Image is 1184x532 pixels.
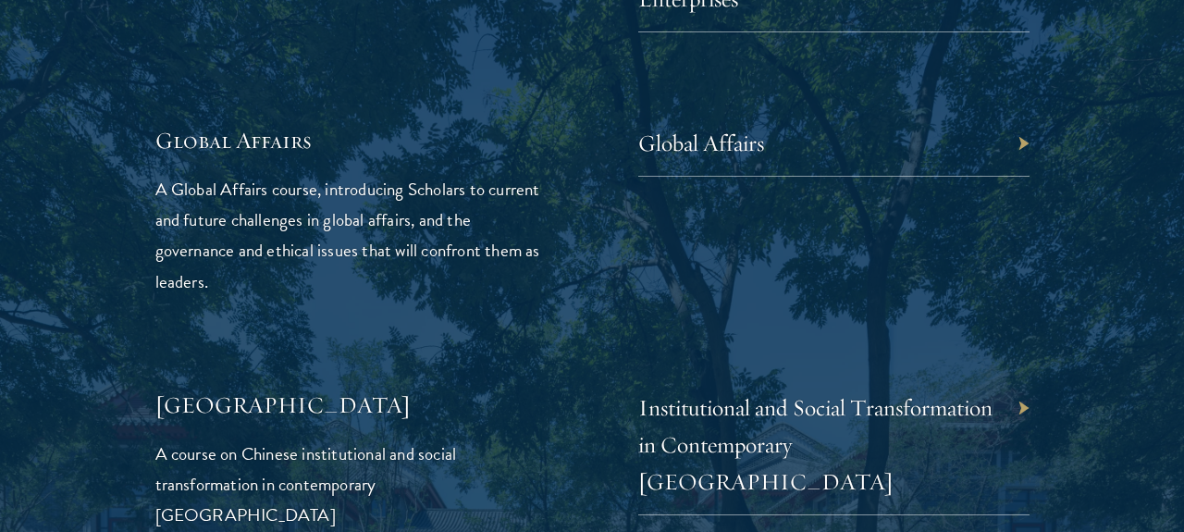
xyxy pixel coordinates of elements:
[155,174,547,296] p: A Global Affairs course, introducing Scholars to current and future challenges in global affairs,...
[638,393,993,496] a: Institutional and Social Transformation in Contemporary [GEOGRAPHIC_DATA]
[155,390,547,421] h5: [GEOGRAPHIC_DATA]
[155,125,547,156] h5: Global Affairs
[638,129,764,157] a: Global Affairs
[155,439,547,530] p: A course on Chinese institutional and social transformation in contemporary [GEOGRAPHIC_DATA]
